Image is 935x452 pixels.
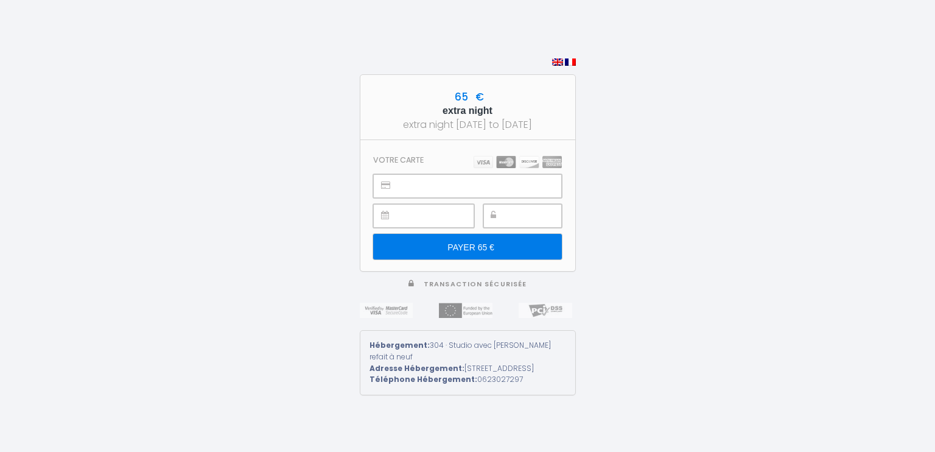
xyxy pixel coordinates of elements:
strong: Téléphone Hébergement: [369,374,477,384]
img: en.png [552,58,563,66]
div: 304 · Studio avec [PERSON_NAME] refait à neuf [369,340,566,363]
iframe: Secure payment input frame [511,205,561,227]
iframe: Secure payment input frame [401,205,473,227]
div: [STREET_ADDRESS] [369,363,566,375]
span: 65 € [452,90,484,104]
input: PAYER 65 € [373,234,561,260]
h3: Votre carte [373,155,424,164]
h5: extra night [371,105,564,116]
img: fr.png [565,58,576,66]
strong: Adresse Hébergement: [369,363,464,373]
img: carts.png [474,156,562,168]
div: 0623027297 [369,374,566,386]
div: extra night [DATE] to [DATE] [371,117,564,132]
strong: Hébergement: [369,340,430,350]
span: Transaction sécurisée [424,280,527,289]
iframe: Secure payment input frame [401,175,561,197]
